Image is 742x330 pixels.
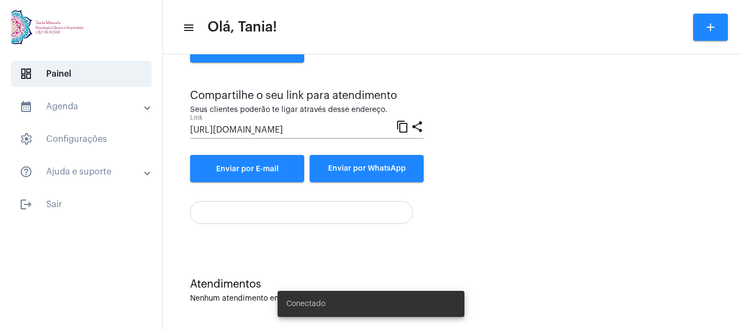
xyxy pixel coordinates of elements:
div: Atendimentos [190,278,715,290]
mat-expansion-panel-header: sidenav iconAjuda e suporte [7,159,162,185]
div: Seus clientes poderão te ligar através desse endereço. [190,106,424,114]
mat-panel-title: Agenda [20,100,145,113]
span: sidenav icon [20,67,33,80]
div: Compartilhe o seu link para atendimento [190,90,424,102]
span: sidenav icon [20,133,33,146]
mat-icon: add [704,21,717,34]
span: Olá, Tania! [207,18,277,36]
mat-icon: content_copy [396,120,409,133]
span: Conectado [286,298,325,309]
mat-icon: sidenav icon [183,21,193,34]
mat-icon: share [411,120,424,133]
span: Configurações [11,126,152,152]
mat-icon: sidenav icon [20,100,33,113]
a: Enviar por E-mail [190,155,304,182]
span: Enviar por E-mail [216,165,279,173]
span: Enviar por WhatsApp [328,165,406,172]
mat-icon: sidenav icon [20,198,33,211]
span: Sair [11,191,152,217]
mat-icon: sidenav icon [20,165,33,178]
mat-expansion-panel-header: sidenav iconAgenda [7,94,162,120]
img: 82f91219-cc54-a9e9-c892-318f5ec67ab1.jpg [9,5,89,49]
mat-panel-title: Ajuda e suporte [20,165,145,178]
button: Enviar por WhatsApp [310,155,424,182]
span: Painel [11,61,152,87]
div: Nenhum atendimento em aberto. [190,295,715,303]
